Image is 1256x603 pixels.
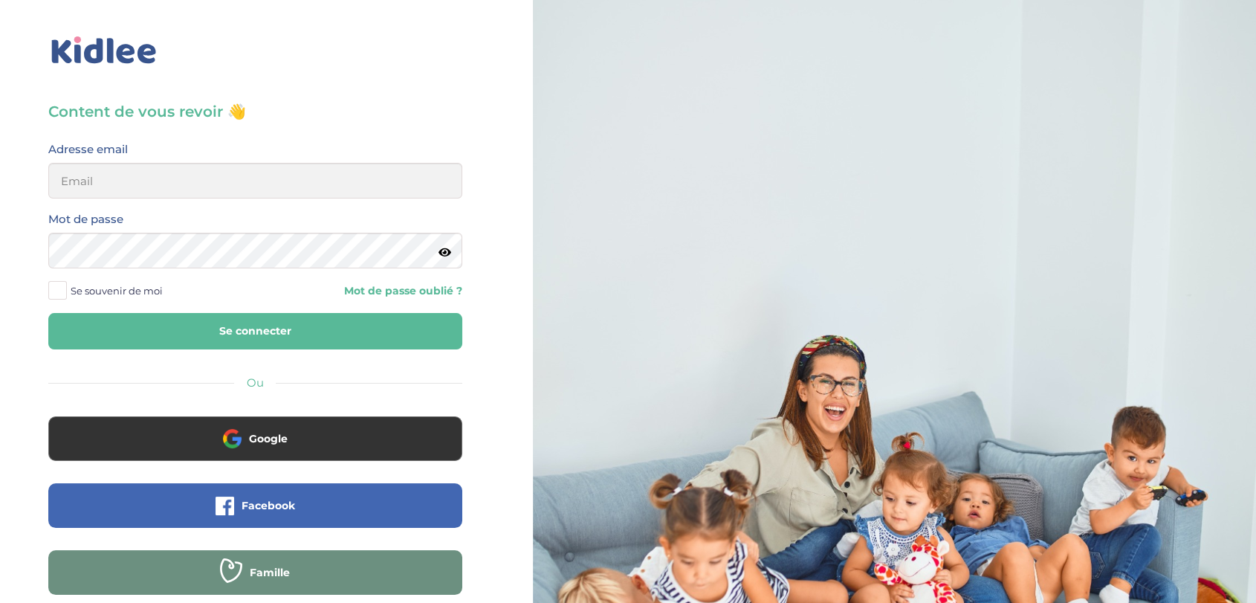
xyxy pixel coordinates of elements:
[48,509,462,523] a: Facebook
[242,498,295,513] span: Facebook
[48,33,160,68] img: logo_kidlee_bleu
[48,140,128,159] label: Adresse email
[71,281,163,300] span: Se souvenir de moi
[250,565,290,580] span: Famille
[48,101,462,122] h3: Content de vous revoir 👋
[48,442,462,456] a: Google
[48,163,462,199] input: Email
[216,497,234,515] img: facebook.png
[48,550,462,595] button: Famille
[48,416,462,461] button: Google
[48,483,462,528] button: Facebook
[48,575,462,590] a: Famille
[223,429,242,448] img: google.png
[249,431,288,446] span: Google
[48,313,462,349] button: Se connecter
[48,210,123,229] label: Mot de passe
[247,375,264,390] span: Ou
[266,284,462,298] a: Mot de passe oublié ?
